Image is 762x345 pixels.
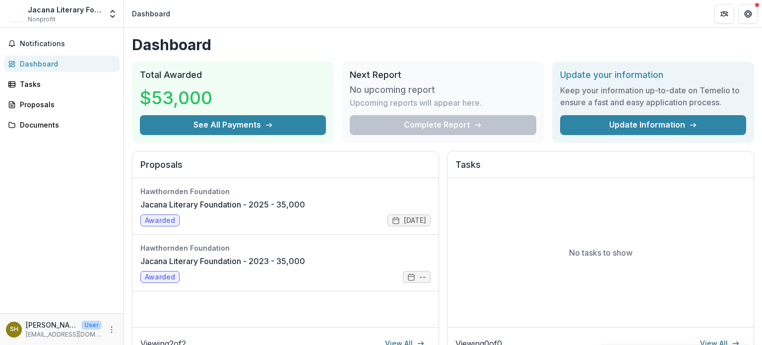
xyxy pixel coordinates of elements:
[140,255,305,267] a: Jacana Literary Foundation - 2023 - 35,000
[20,40,116,48] span: Notifications
[569,247,633,259] p: No tasks to show
[4,117,120,133] a: Documents
[106,324,118,336] button: More
[132,36,754,54] h1: Dashboard
[4,56,120,72] a: Dashboard
[140,69,326,80] h2: Total Awarded
[350,84,435,95] h3: No upcoming report
[26,320,77,330] p: [PERSON_NAME]
[26,330,102,339] p: [EMAIL_ADDRESS][DOMAIN_NAME]
[8,6,24,22] img: Jacana Literary Foundation
[4,96,120,113] a: Proposals
[20,59,112,69] div: Dashboard
[140,115,326,135] button: See All Payments
[20,99,112,110] div: Proposals
[4,36,120,52] button: Notifications
[738,4,758,24] button: Get Help
[20,120,112,130] div: Documents
[140,159,431,178] h2: Proposals
[560,84,746,108] h3: Keep your information up-to-date on Temelio to ensure a fast and easy application process.
[81,321,102,330] p: User
[455,159,746,178] h2: Tasks
[10,326,18,333] div: Shay Heydenrych
[140,199,305,210] a: Jacana Literary Foundation - 2025 - 35,000
[560,69,746,80] h2: Update your information
[560,115,746,135] a: Update Information
[128,6,174,21] nav: breadcrumb
[20,79,112,89] div: Tasks
[714,4,734,24] button: Partners
[350,97,482,109] p: Upcoming reports will appear here.
[350,69,536,80] h2: Next Report
[106,4,120,24] button: Open entity switcher
[28,15,56,24] span: Nonprofit
[132,8,170,19] div: Dashboard
[140,84,214,111] h3: $53,000
[28,4,102,15] div: Jacana Literary Foundation
[4,76,120,92] a: Tasks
